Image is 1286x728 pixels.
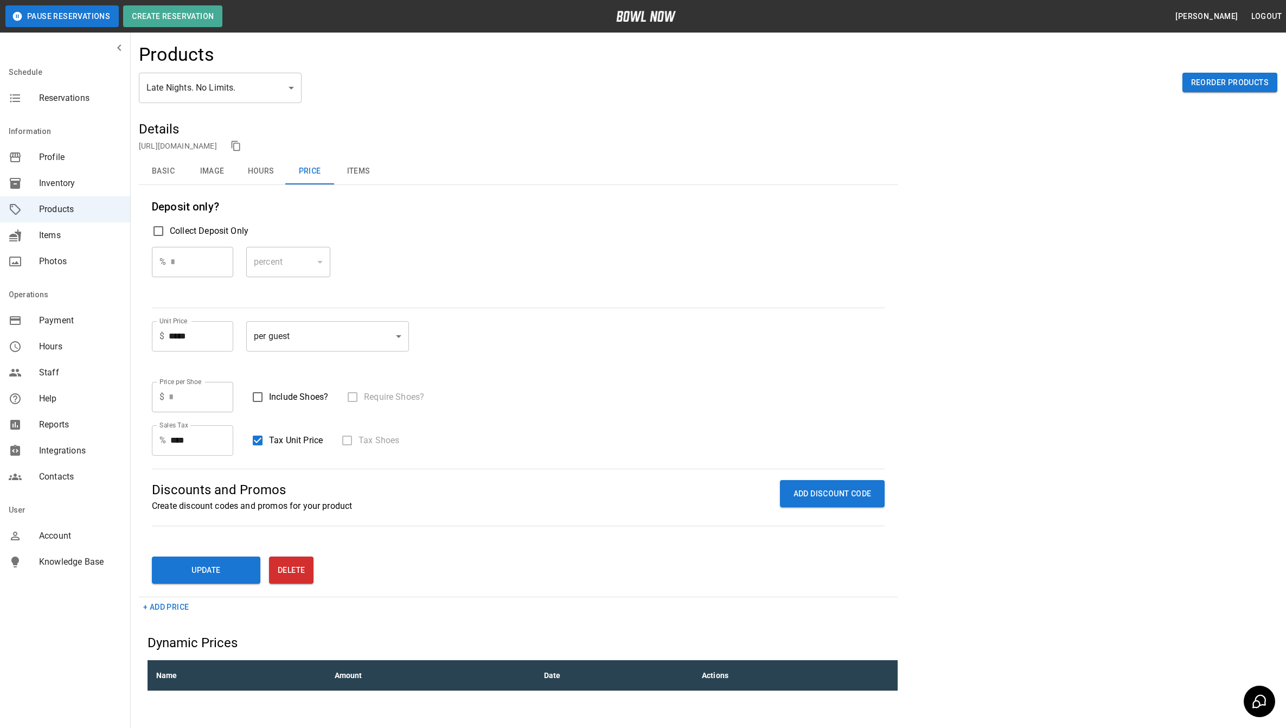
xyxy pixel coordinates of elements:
span: Inventory [39,177,121,190]
h5: Details [139,120,898,138]
span: Include Shoes? [269,391,328,404]
th: Date [535,660,693,691]
button: Hours [236,158,285,184]
th: Name [148,660,326,691]
span: Reservations [39,92,121,105]
button: Image [188,158,236,184]
button: Reorder Products [1182,73,1277,93]
h4: Products [139,43,214,66]
button: copy link [228,138,244,154]
table: sticky table [148,660,898,691]
button: Items [334,158,383,184]
span: Reports [39,418,121,431]
p: % [159,434,166,447]
th: Amount [326,660,535,691]
button: [PERSON_NAME] [1171,7,1242,27]
span: Help [39,392,121,405]
span: Hours [39,340,121,353]
span: Staff [39,366,121,379]
span: Require Shoes? [364,391,424,404]
p: $ [159,391,164,404]
th: Actions [693,660,898,691]
p: % [159,256,166,269]
span: Products [39,203,121,216]
span: Tax Unit Price [269,434,323,447]
button: Create Reservation [123,5,222,27]
button: Logout [1247,7,1286,27]
span: Account [39,529,121,542]
button: ADD DISCOUNT CODE [780,480,885,508]
span: Knowledge Base [39,555,121,569]
span: Payment [39,314,121,327]
span: Items [39,229,121,242]
h6: Deposit only? [152,198,885,215]
div: Late Nights. No Limits. [139,73,302,103]
span: Photos [39,255,121,268]
p: Discounts and Promos [152,480,352,500]
span: Collect Deposit Only [170,225,248,238]
button: Pause Reservations [5,5,119,27]
img: logo [616,11,676,22]
span: Contacts [39,470,121,483]
button: Delete [269,557,313,584]
p: Create discount codes and promos for your product [152,500,352,513]
button: Price [285,158,334,184]
span: Tax Shoes [359,434,399,447]
span: Profile [39,151,121,164]
button: Basic [139,158,188,184]
a: [URL][DOMAIN_NAME] [139,142,217,150]
button: Update [152,557,260,584]
p: $ [159,330,164,343]
div: basic tabs example [139,158,898,184]
div: percent [246,247,330,277]
div: per guest [246,321,409,352]
button: + Add Price [139,597,193,617]
span: Integrations [39,444,121,457]
h5: Dynamic Prices [148,634,898,652]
